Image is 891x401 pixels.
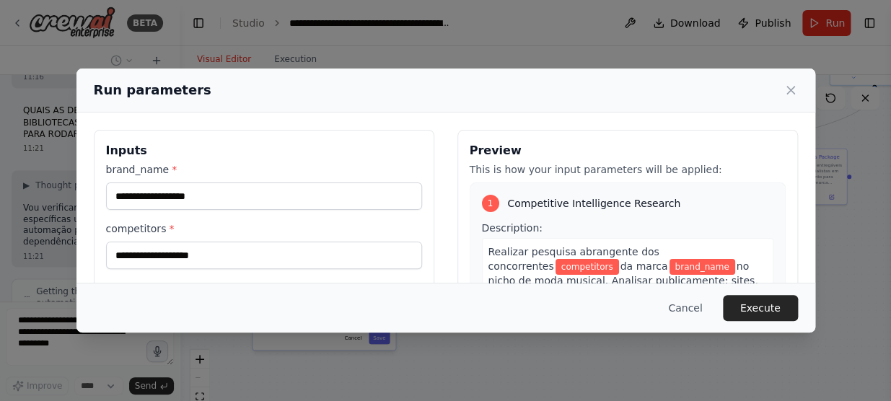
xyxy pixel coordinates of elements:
[508,196,681,211] span: Competitive Intelligence Research
[670,259,735,275] span: Variable: brand_name
[482,222,543,234] span: Description:
[106,142,422,159] h3: Inputs
[106,162,422,177] label: brand_name
[470,142,786,159] h3: Preview
[488,246,659,272] span: Realizar pesquisa abrangente dos concorrentes
[657,295,714,321] button: Cancel
[723,295,798,321] button: Execute
[482,195,499,212] div: 1
[106,221,422,236] label: competitors
[556,259,619,275] span: Variable: competitors
[94,80,211,100] h2: Run parameters
[470,162,786,177] p: This is how your input parameters will be applied:
[620,260,668,272] span: da marca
